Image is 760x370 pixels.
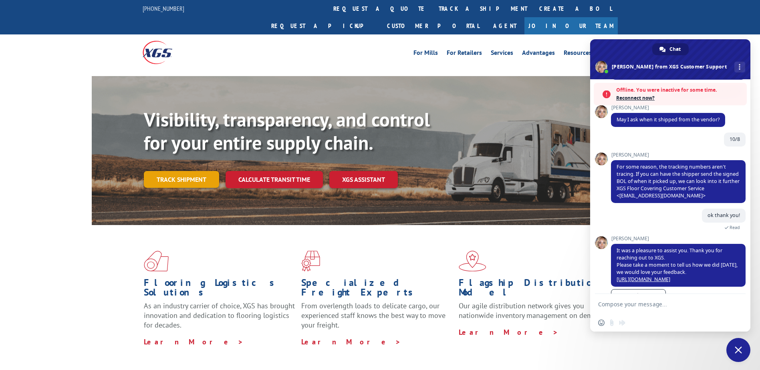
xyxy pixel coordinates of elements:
a: For Retailers [447,50,482,58]
span: ok thank you! [708,212,740,219]
a: Advantages [522,50,555,58]
a: XGS ASSISTANT [329,171,398,188]
textarea: Compose your message... [598,301,725,308]
a: Learn More > [144,337,244,346]
span: Our agile distribution network gives you nationwide inventory management on demand. [459,301,606,320]
div: More channels [734,62,745,72]
span: Offline. You were inactive for some time. [616,86,743,94]
a: Request a pickup [265,17,381,34]
span: Read [730,225,740,230]
a: Feedback Surveys [611,289,666,302]
a: Customer Portal [381,17,485,34]
span: May I ask when it shipped from the vendor? [617,116,720,123]
div: Close chat [726,338,750,362]
h1: Specialized Freight Experts [301,278,453,301]
span: As an industry carrier of choice, XGS has brought innovation and dedication to flooring logistics... [144,301,295,330]
span: For some reason, the tracking numbers aren't tracing. If you can have the shipper send the signed... [617,163,740,199]
span: It was a pleasure to assist you. Thank you for reaching out to XGS. Please take a moment to tell ... [617,247,738,283]
b: Visibility, transparency, and control for your entire supply chain. [144,107,430,155]
a: [PHONE_NUMBER] [143,4,184,12]
span: [PERSON_NAME] [611,236,746,241]
div: Chat [652,43,689,55]
a: Learn More > [301,337,401,346]
a: Learn More > [459,328,558,337]
img: xgs-icon-flagship-distribution-model-red [459,251,486,271]
span: Insert an emoji [598,320,605,326]
span: [PERSON_NAME] [611,105,725,111]
h1: Flagship Distribution Model [459,278,610,301]
a: Join Our Team [524,17,618,34]
span: [PERSON_NAME] [611,152,746,158]
span: Chat [669,43,681,55]
span: Reconnect now? [616,94,743,102]
a: Calculate transit time [226,171,323,188]
a: Resources [564,50,592,58]
img: xgs-icon-focused-on-flooring-red [301,251,320,271]
a: Services [491,50,513,58]
span: 10/8 [730,136,740,143]
img: xgs-icon-total-supply-chain-intelligence-red [144,251,169,271]
a: [URL][DOMAIN_NAME] [617,276,670,283]
p: From overlength loads to delicate cargo, our experienced staff knows the best way to move your fr... [301,301,453,337]
h1: Flooring Logistics Solutions [144,278,295,301]
a: For Mills [413,50,438,58]
a: Agent [485,17,524,34]
a: Track shipment [144,171,219,188]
